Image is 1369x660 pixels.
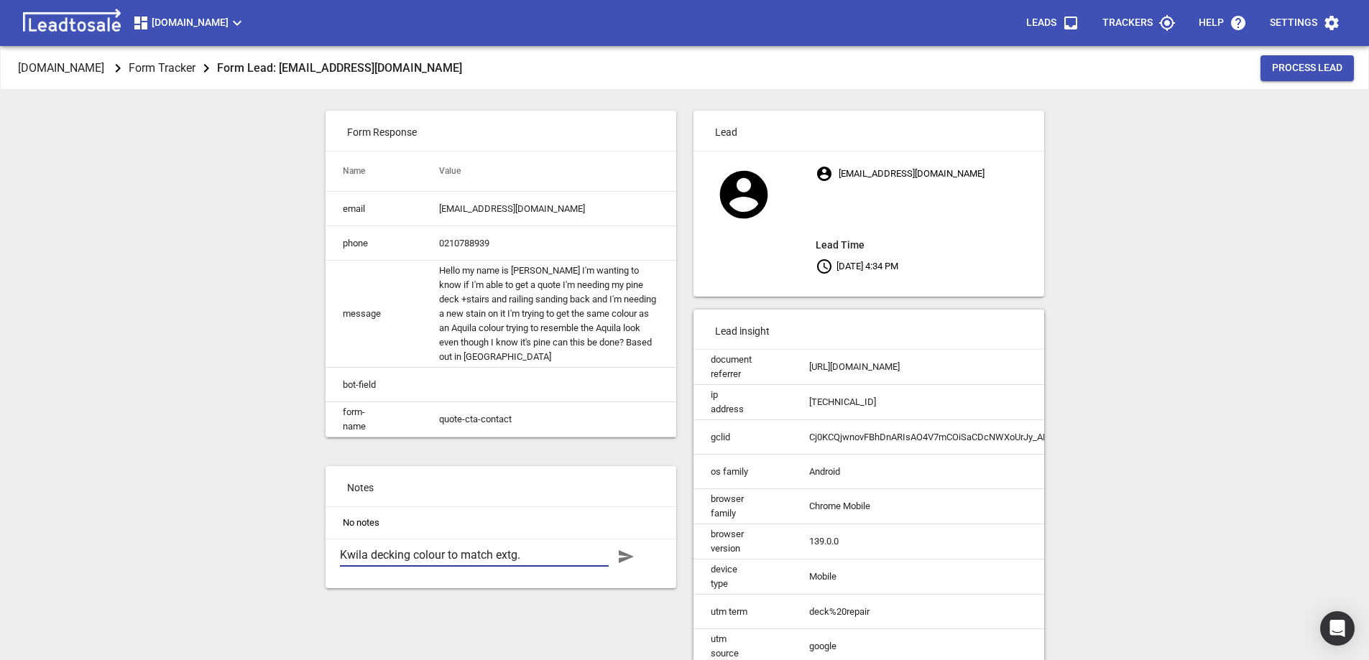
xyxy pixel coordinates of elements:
[792,559,1305,595] td: Mobile
[1026,16,1056,30] p: Leads
[693,111,1044,151] p: Lead
[693,595,792,629] td: utm term
[1102,16,1153,30] p: Trackers
[792,489,1305,524] td: Chrome Mobile
[693,420,792,455] td: gclid
[326,368,422,402] td: bot-field
[326,402,422,437] td: form-name
[326,111,676,151] p: Form Response
[1272,61,1342,75] span: Process Lead
[693,559,792,595] td: device type
[693,310,1044,350] p: Lead insight
[422,402,676,437] td: quote-cta-contact
[17,9,126,37] img: logo
[129,60,195,76] p: Form Tracker
[326,466,676,506] p: Notes
[693,385,792,420] td: ip address
[422,226,676,261] td: 0210788939
[132,14,246,32] span: [DOMAIN_NAME]
[693,524,792,559] td: browser version
[1270,16,1317,30] p: Settings
[422,152,676,192] th: Value
[1199,16,1224,30] p: Help
[326,226,422,261] td: phone
[326,152,422,192] th: Name
[816,161,1043,279] p: [EMAIL_ADDRESS][DOMAIN_NAME] [DATE] 4:34 PM
[422,192,676,226] td: [EMAIL_ADDRESS][DOMAIN_NAME]
[792,385,1305,420] td: [TECHNICAL_ID]
[816,236,1043,254] aside: Lead Time
[217,58,462,78] aside: Form Lead: [EMAIL_ADDRESS][DOMAIN_NAME]
[1260,55,1354,81] button: Process Lead
[18,60,104,76] p: [DOMAIN_NAME]
[693,350,792,385] td: document referrer
[126,9,252,37] button: [DOMAIN_NAME]
[326,507,676,539] li: No notes
[792,524,1305,559] td: 139.0.0
[816,258,833,275] svg: Your local time
[326,192,422,226] td: email
[340,548,609,562] textarea: Kwila decking colour to match extg.
[422,261,676,368] td: Hello my name is [PERSON_NAME] I'm wanting to know if I'm able to get a quote I'm needing my pine...
[693,489,792,524] td: browser family
[326,261,422,368] td: message
[792,420,1305,455] td: Cj0KCQjwnovFBhDnARIsAO4V7mCOiSaCDcNWXoUrJy_AMZlA3z98SyPxRYqKhSnOOMlu6IwjheSXtrsaApt1EALw_wcB
[693,455,792,489] td: os family
[792,595,1305,629] td: deck%20repair
[792,350,1305,385] td: [URL][DOMAIN_NAME]
[792,455,1305,489] td: Android
[1320,611,1355,646] div: Open Intercom Messenger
